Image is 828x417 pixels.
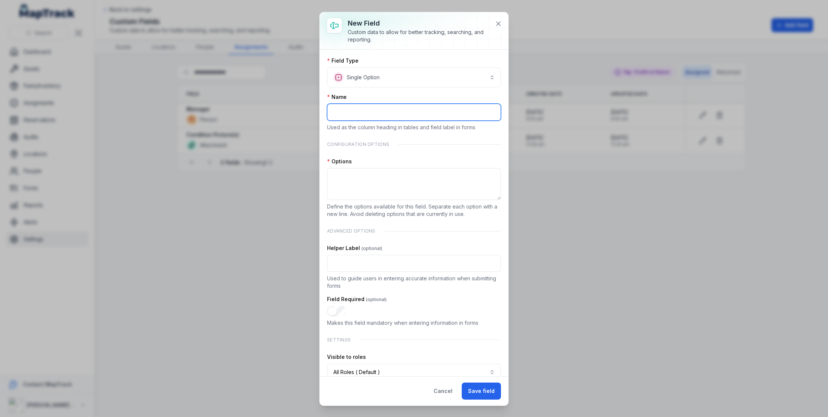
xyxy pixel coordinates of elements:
input: :r5c:-form-item-label [327,104,501,121]
button: Save field [462,383,501,400]
button: Single Option [327,67,501,87]
button: All Roles ( Default ) [327,364,501,381]
label: Field Required [327,296,387,303]
p: Used as the column heading in tables and field label in forms [327,124,501,131]
label: Helper Label [327,244,382,252]
p: Makes this field mandatory when entering information in forms [327,319,501,327]
div: Configuration Options [327,137,501,152]
h3: New field [348,18,489,29]
input: :r5f:-form-item-label [327,306,346,316]
label: Options [327,158,352,165]
p: Used to guide users in entering accurate information when submitting forms [327,275,501,290]
label: Field Type [327,57,359,64]
div: Custom data to allow for better tracking, searching, and reporting. [348,29,489,43]
div: Settings [327,333,501,347]
label: Name [327,93,347,101]
div: Advanced Options [327,224,501,238]
input: :r5e:-form-item-label [327,255,501,272]
label: Visible to roles [327,353,366,361]
p: Define the options available for this field. Separate each option with a new line. Avoid deleting... [327,203,501,218]
textarea: :r5d:-form-item-label [327,168,501,200]
button: Cancel [427,383,459,400]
